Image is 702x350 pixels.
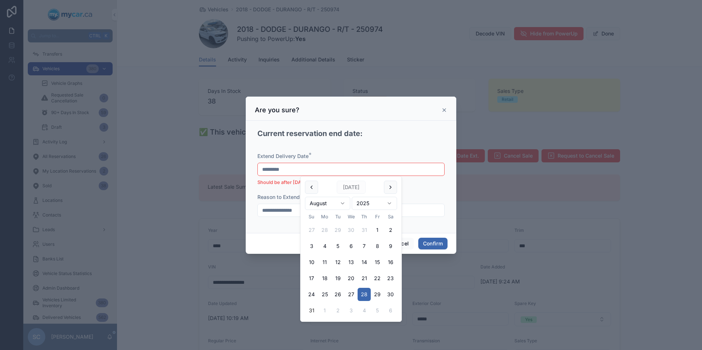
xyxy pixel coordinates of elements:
[358,272,371,285] button: Thursday, August 21st, 2025
[318,304,331,317] button: Monday, September 1st, 2025
[384,223,397,237] button: Saturday, August 2nd, 2025
[358,240,371,253] button: Thursday, August 7th, 2025
[318,213,331,221] th: Monday
[418,238,448,249] button: Confirm
[358,213,371,221] th: Thursday
[305,240,318,253] button: Sunday, August 3rd, 2025
[371,240,384,253] button: Friday, August 8th, 2025
[371,223,384,237] button: Friday, August 1st, 2025
[318,288,331,301] button: Monday, August 25th, 2025
[371,288,384,301] button: Friday, August 29th, 2025
[331,304,344,317] button: Tuesday, September 2nd, 2025
[384,304,397,317] button: Saturday, September 6th, 2025
[257,179,445,186] li: Should be after [DATE]
[318,256,331,269] button: Monday, August 11th, 2025
[344,256,358,269] button: Wednesday, August 13th, 2025
[358,223,371,237] button: Thursday, July 31st, 2025
[371,272,384,285] button: Friday, August 22nd, 2025
[344,240,358,253] button: Wednesday, August 6th, 2025
[305,272,318,285] button: Sunday, August 17th, 2025
[318,240,331,253] button: Monday, August 4th, 2025
[305,288,318,301] button: Sunday, August 24th, 2025
[358,288,371,301] button: Today, Thursday, August 28th, 2025, selected
[331,223,344,237] button: Tuesday, July 29th, 2025
[358,256,371,269] button: Thursday, August 14th, 2025
[371,213,384,221] th: Friday
[371,256,384,269] button: Friday, August 15th, 2025
[331,272,344,285] button: Tuesday, August 19th, 2025
[257,153,309,159] span: Extend Delivery Date
[318,223,331,237] button: Monday, July 28th, 2025
[305,256,318,269] button: Sunday, August 10th, 2025
[344,223,358,237] button: Wednesday, July 30th, 2025
[344,304,358,317] button: Wednesday, September 3rd, 2025
[384,272,397,285] button: Saturday, August 23rd, 2025
[257,129,363,139] h2: Current reservation end date:
[305,213,397,317] table: August 2025
[305,304,318,317] button: Sunday, August 31st, 2025
[344,288,358,301] button: Wednesday, August 27th, 2025
[344,272,358,285] button: Wednesday, August 20th, 2025
[331,256,344,269] button: Tuesday, August 12th, 2025
[384,213,397,221] th: Saturday
[384,256,397,269] button: Saturday, August 16th, 2025
[305,213,318,221] th: Sunday
[344,213,358,221] th: Wednesday
[257,194,334,200] span: Reason to Extend Delivery Date
[331,288,344,301] button: Tuesday, August 26th, 2025
[371,304,384,317] button: Friday, September 5th, 2025
[358,304,371,317] button: Thursday, September 4th, 2025
[331,213,344,221] th: Tuesday
[255,106,299,114] h3: Are you sure?
[331,240,344,253] button: Tuesday, August 5th, 2025
[384,288,397,301] button: Saturday, August 30th, 2025
[318,272,331,285] button: Monday, August 18th, 2025
[384,240,397,253] button: Saturday, August 9th, 2025
[305,223,318,237] button: Sunday, July 27th, 2025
